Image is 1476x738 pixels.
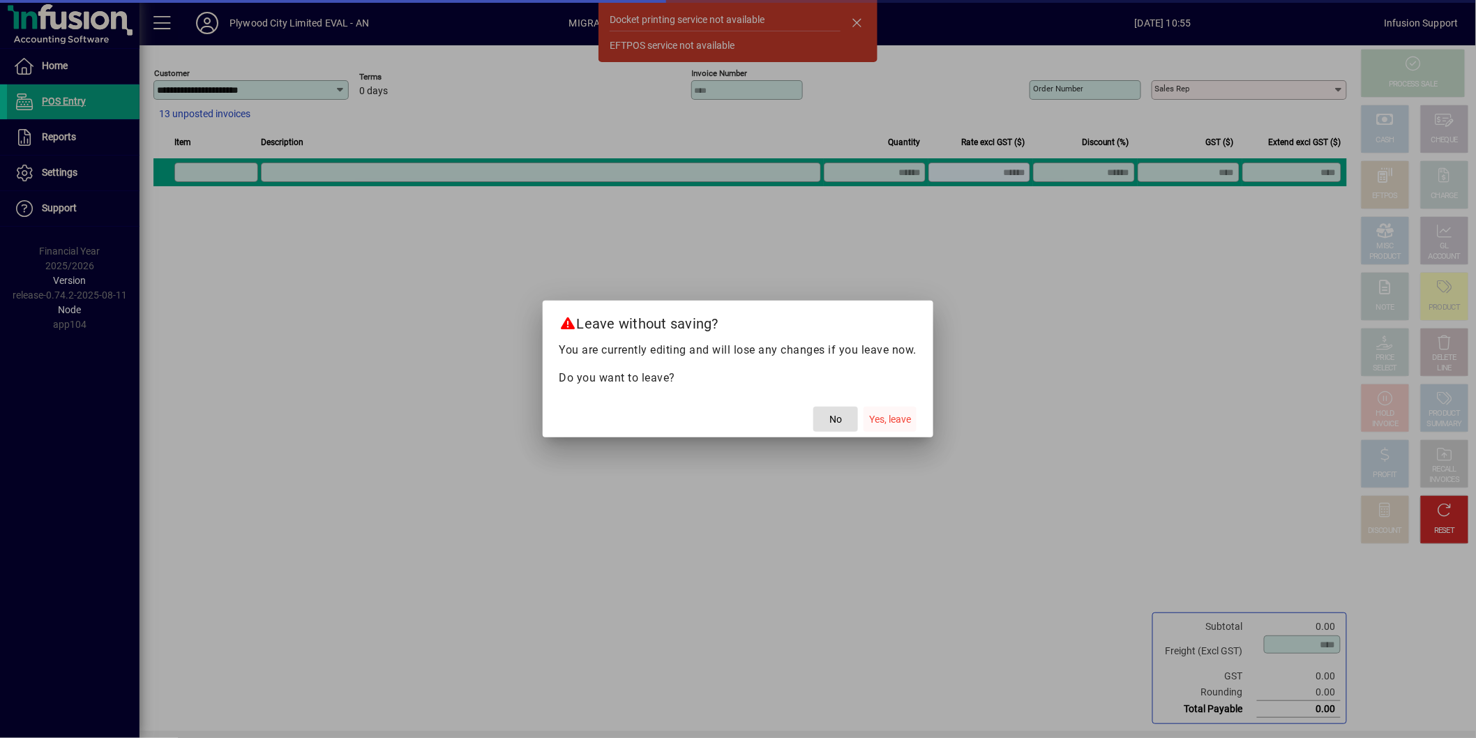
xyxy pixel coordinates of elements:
span: No [829,412,842,427]
span: Yes, leave [869,412,911,427]
h2: Leave without saving? [543,301,934,341]
p: Do you want to leave? [559,370,917,386]
p: You are currently editing and will lose any changes if you leave now. [559,342,917,359]
button: Yes, leave [864,407,917,432]
button: No [813,407,858,432]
